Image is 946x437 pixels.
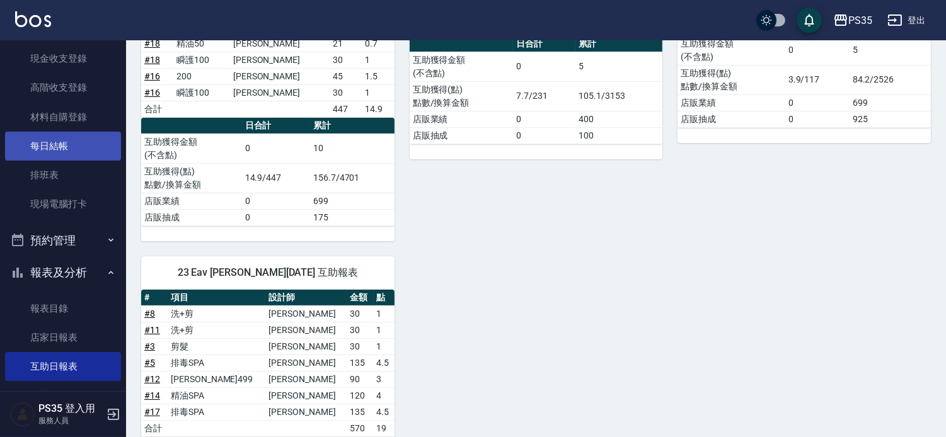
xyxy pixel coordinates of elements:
td: 店販抽成 [678,111,785,127]
td: 3.9/117 [785,65,850,94]
a: #18 [144,55,160,65]
td: 1 [374,322,395,338]
th: 點 [374,290,395,306]
td: 精油SPA [168,387,265,404]
td: [PERSON_NAME] [230,35,330,52]
td: 120 [347,387,374,404]
table: a dense table [678,20,931,128]
td: 互助獲得金額 (不含點) [410,52,514,81]
div: PS35 [848,13,872,28]
td: 合計 [141,420,168,436]
td: 0 [513,52,575,81]
td: 互助獲得金額 (不含點) [678,35,785,65]
td: 店販業績 [141,193,242,209]
td: 45 [330,68,362,84]
a: #16 [144,71,160,81]
a: 每日結帳 [5,132,121,161]
a: 材料自購登錄 [5,103,121,132]
td: 0 [513,127,575,144]
a: #12 [144,374,160,384]
td: 30 [347,305,374,322]
th: 設計師 [265,290,347,306]
img: Person [10,402,35,427]
td: 699 [310,193,395,209]
button: PS35 [828,8,877,33]
a: #17 [144,407,160,417]
a: #8 [144,309,155,319]
a: 互助點數明細 [5,381,121,410]
td: 精油50 [173,35,229,52]
td: 互助獲得金額 (不含點) [141,133,242,163]
button: 登出 [882,9,931,32]
td: 447 [330,101,362,117]
td: 0 [242,209,310,225]
button: 預約管理 [5,224,121,257]
td: 100 [575,127,662,144]
th: 累計 [310,118,395,134]
td: 135 [347,355,374,371]
td: 排毒SPA [168,404,265,420]
td: 5 [575,52,662,81]
td: 1 [362,84,394,101]
td: 互助獲得(點) 點數/換算金額 [410,81,514,111]
td: 0 [785,94,850,111]
th: 日合計 [242,118,310,134]
td: 洗+剪 [168,322,265,338]
a: 現場電腦打卡 [5,190,121,219]
td: 0 [513,111,575,127]
td: 84.2/2526 [850,65,931,94]
span: 23 Eav [PERSON_NAME][DATE] 互助報表 [156,266,379,279]
td: 156.7/4701 [310,163,395,193]
td: 洗+剪 [168,305,265,322]
td: [PERSON_NAME] [265,305,347,322]
td: 19 [374,420,395,436]
td: 0 [242,193,310,209]
th: 日合計 [513,36,575,52]
a: #16 [144,88,160,98]
td: 699 [850,94,931,111]
td: 30 [347,338,374,355]
a: #18 [144,38,160,48]
td: 400 [575,111,662,127]
td: 瞬護100 [173,52,229,68]
td: 200 [173,68,229,84]
td: 1 [374,305,395,322]
td: 0.7 [362,35,394,52]
td: [PERSON_NAME] [265,355,347,371]
td: [PERSON_NAME] [230,84,330,101]
td: 0 [785,111,850,127]
td: 店販抽成 [410,127,514,144]
td: [PERSON_NAME]499 [168,371,265,387]
p: 服務人員 [38,415,103,426]
td: [PERSON_NAME] [265,387,347,404]
th: 累計 [575,36,662,52]
a: 報表目錄 [5,294,121,323]
td: 0 [242,133,310,163]
td: 店販業績 [678,94,785,111]
td: 4.5 [374,404,395,420]
td: 0 [785,35,850,65]
a: #11 [144,325,160,335]
td: 14.9/447 [242,163,310,193]
a: 現金收支登錄 [5,44,121,73]
td: 1 [362,52,394,68]
td: 30 [330,52,362,68]
td: [PERSON_NAME] [265,371,347,387]
td: [PERSON_NAME] [265,322,347,338]
td: 21 [330,35,362,52]
td: 4 [374,387,395,404]
th: 項目 [168,290,265,306]
td: 90 [347,371,374,387]
td: 14.9 [362,101,394,117]
td: 175 [310,209,395,225]
td: 剪髮 [168,338,265,355]
td: 570 [347,420,374,436]
td: 1.5 [362,68,394,84]
td: [PERSON_NAME] [230,52,330,68]
table: a dense table [141,290,395,437]
td: [PERSON_NAME] [265,338,347,355]
td: 4.5 [374,355,395,371]
td: 互助獲得(點) 點數/換算金額 [678,65,785,94]
td: 30 [347,322,374,338]
td: [PERSON_NAME] [230,68,330,84]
